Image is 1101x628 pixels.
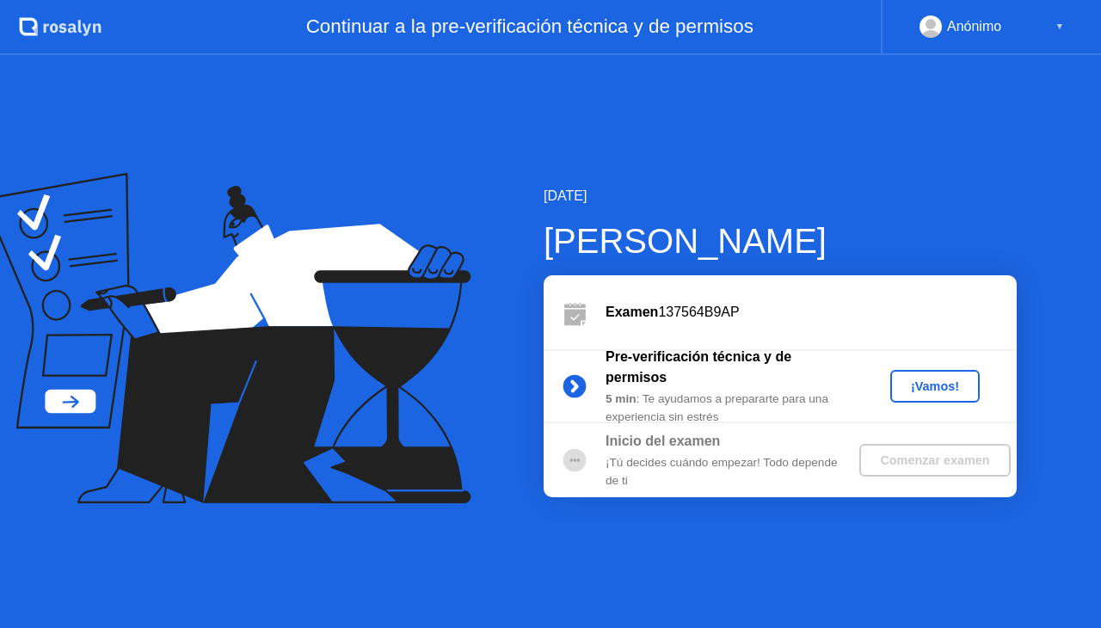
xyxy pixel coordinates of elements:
[897,379,973,393] div: ¡Vamos!
[606,302,1017,323] div: 137564B9AP
[544,215,1017,267] div: [PERSON_NAME]
[1055,15,1064,38] div: ▼
[947,15,1001,38] div: Anónimo
[606,392,637,405] b: 5 min
[606,454,853,489] div: ¡Tú decides cuándo empezar! Todo depende de ti
[606,391,853,426] div: : Te ayudamos a prepararte para una experiencia sin estrés
[606,434,720,448] b: Inicio del examen
[859,444,1010,477] button: Comenzar examen
[606,305,658,319] b: Examen
[544,186,1017,206] div: [DATE]
[890,370,980,403] button: ¡Vamos!
[606,349,791,385] b: Pre-verificación técnica y de permisos
[866,453,1003,467] div: Comenzar examen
